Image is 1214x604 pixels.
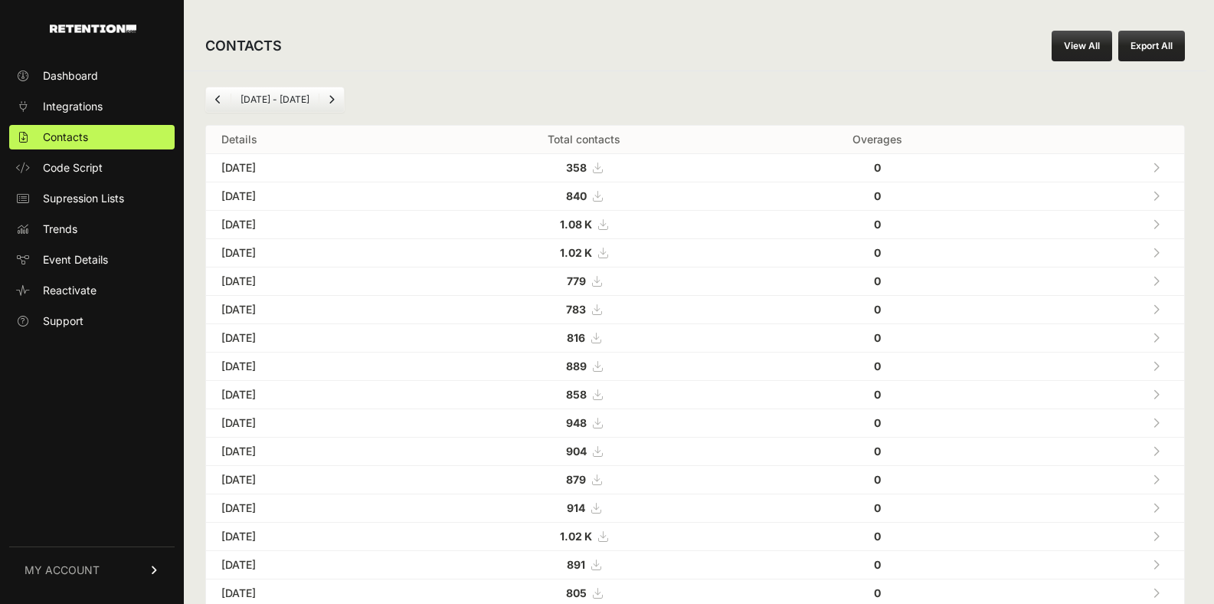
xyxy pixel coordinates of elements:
a: Next [319,87,344,112]
td: [DATE] [206,466,419,494]
td: [DATE] [206,551,419,579]
a: 816 [567,331,600,344]
strong: 0 [874,388,881,401]
img: Retention.com [50,25,136,33]
strong: 914 [567,501,585,514]
th: Overages [749,126,1006,154]
a: 858 [566,388,602,401]
a: View All [1052,31,1112,61]
strong: 0 [874,303,881,316]
span: Trends [43,222,77,237]
td: [DATE] [206,353,419,381]
td: [DATE] [206,239,419,268]
td: [DATE] [206,324,419,353]
th: Total contacts [419,126,749,154]
td: [DATE] [206,409,419,438]
td: [DATE] [206,211,419,239]
strong: 1.02 K [560,246,592,259]
strong: 858 [566,388,587,401]
strong: 889 [566,359,587,373]
strong: 779 [567,274,586,287]
a: Reactivate [9,278,175,303]
td: [DATE] [206,523,419,551]
strong: 805 [566,586,587,599]
a: 879 [566,473,601,486]
a: 1.08 K [560,218,607,231]
strong: 0 [874,501,881,514]
strong: 0 [874,274,881,287]
a: MY ACCOUNT [9,547,175,593]
a: Code Script [9,156,175,180]
strong: 0 [874,558,881,571]
strong: 1.02 K [560,530,592,543]
td: [DATE] [206,296,419,324]
strong: 0 [874,218,881,231]
span: MY ACCOUNT [25,563,100,578]
td: [DATE] [206,182,419,211]
a: Contacts [9,125,175,149]
a: 891 [567,558,600,571]
strong: 0 [874,161,881,174]
a: Support [9,309,175,333]
strong: 1.08 K [560,218,592,231]
strong: 840 [566,189,587,202]
strong: 816 [567,331,585,344]
a: 840 [566,189,602,202]
strong: 0 [874,246,881,259]
a: 914 [567,501,600,514]
td: [DATE] [206,438,419,466]
span: Reactivate [43,283,97,298]
a: 779 [567,274,601,287]
a: 805 [566,586,602,599]
strong: 0 [874,586,881,599]
a: Integrations [9,94,175,119]
span: Event Details [43,252,108,268]
a: 948 [566,416,602,429]
a: Event Details [9,248,175,272]
a: Previous [206,87,231,112]
a: 783 [566,303,601,316]
a: Supression Lists [9,186,175,211]
strong: 879 [566,473,586,486]
span: Dashboard [43,68,98,84]
strong: 358 [566,161,587,174]
a: 358 [566,161,602,174]
strong: 948 [566,416,587,429]
td: [DATE] [206,494,419,523]
a: Dashboard [9,64,175,88]
strong: 0 [874,331,881,344]
strong: 0 [874,416,881,429]
span: Supression Lists [43,191,124,206]
a: 889 [566,359,602,373]
td: [DATE] [206,381,419,409]
a: 1.02 K [560,530,607,543]
strong: 0 [874,359,881,373]
td: [DATE] [206,268,419,296]
strong: 0 [874,445,881,458]
td: [DATE] [206,154,419,182]
span: Code Script [43,160,103,176]
strong: 0 [874,189,881,202]
strong: 0 [874,530,881,543]
span: Support [43,313,83,329]
h2: CONTACTS [205,35,282,57]
strong: 904 [566,445,587,458]
a: Trends [9,217,175,241]
li: [DATE] - [DATE] [231,94,319,106]
a: 1.02 K [560,246,607,259]
a: 904 [566,445,602,458]
span: Contacts [43,130,88,145]
th: Details [206,126,419,154]
strong: 0 [874,473,881,486]
strong: 783 [566,303,586,316]
strong: 891 [567,558,585,571]
span: Integrations [43,99,103,114]
button: Export All [1118,31,1185,61]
